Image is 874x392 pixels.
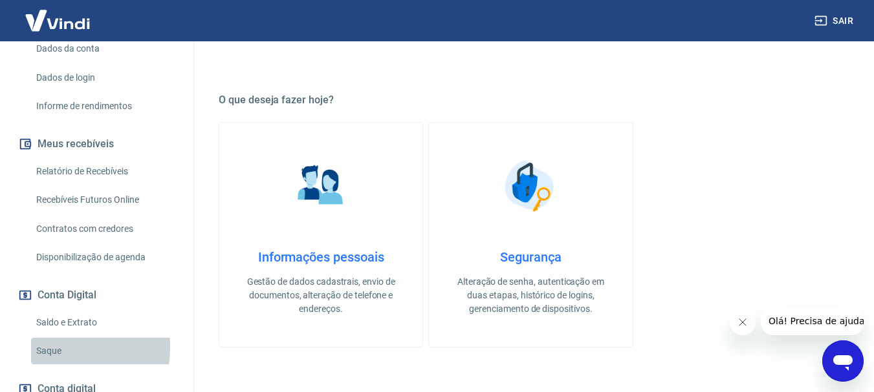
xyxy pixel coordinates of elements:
[31,309,178,336] a: Saldo e Extrato
[428,122,633,347] a: SegurançaSegurançaAlteração de senha, autenticação em duas etapas, histórico de logins, gerenciam...
[730,309,756,335] iframe: Fechar mensagem
[16,130,178,158] button: Meus recebíveis
[16,281,178,309] button: Conta Digital
[219,94,843,107] h5: O que deseja fazer hoje?
[240,275,402,316] p: Gestão de dados cadastrais, envio de documentos, alteração de telefone e endereços.
[31,338,178,364] a: Saque
[289,154,353,218] img: Informações pessoais
[822,340,864,382] iframe: Botão para abrir a janela de mensagens
[8,9,109,19] span: Olá! Precisa de ajuda?
[761,307,864,335] iframe: Mensagem da empresa
[31,65,178,91] a: Dados de login
[450,275,611,316] p: Alteração de senha, autenticação em duas etapas, histórico de logins, gerenciamento de dispositivos.
[31,187,178,213] a: Recebíveis Futuros Online
[31,36,178,62] a: Dados da conta
[812,9,858,33] button: Sair
[450,249,611,265] h4: Segurança
[31,158,178,185] a: Relatório de Recebíveis
[498,154,563,218] img: Segurança
[31,216,178,242] a: Contratos com credores
[16,1,100,40] img: Vindi
[240,249,402,265] h4: Informações pessoais
[31,244,178,271] a: Disponibilização de agenda
[219,122,423,347] a: Informações pessoaisInformações pessoaisGestão de dados cadastrais, envio de documentos, alteraçã...
[31,93,178,119] a: Informe de rendimentos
